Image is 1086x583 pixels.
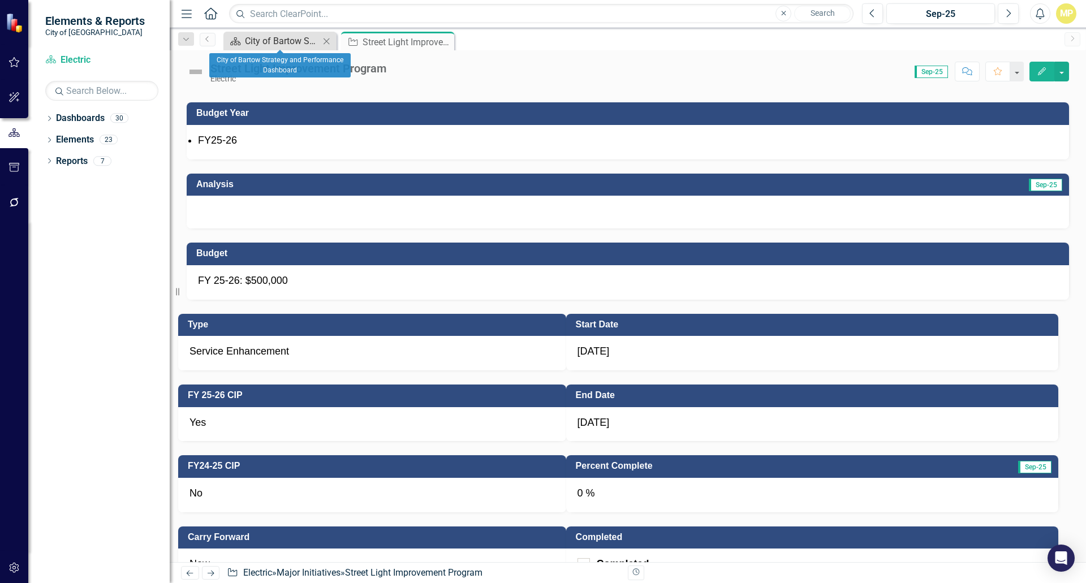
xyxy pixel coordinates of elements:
div: City of Bartow Strategy and Performance Dashboard [245,34,320,48]
h3: FY24-25 CIP [188,461,561,471]
a: Major Initiatives [277,567,341,578]
span: New [189,558,210,569]
span: No [189,487,202,499]
button: Sep-25 [886,3,995,24]
div: Open Intercom Messenger [1048,545,1075,572]
h3: End Date [576,390,1053,400]
small: City of [GEOGRAPHIC_DATA] [45,28,145,37]
span: Elements & Reports [45,14,145,28]
div: 0 % [566,478,1058,512]
div: Completed [597,557,649,572]
div: Street Light Improvement Program [345,567,482,578]
span: Sep-25 [1018,461,1051,473]
input: Search ClearPoint... [229,4,854,24]
div: Street Light Improvement Program [363,35,451,49]
button: Search [794,6,851,21]
a: Electric [45,54,158,67]
span: [DATE] [578,346,610,357]
div: 7 [93,156,111,166]
h3: Analysis [196,179,647,189]
span: FY25-26 [198,135,237,146]
div: Sep-25 [890,7,991,21]
span: [DATE] [578,417,610,428]
img: Not Defined [187,63,205,81]
h3: Budget [196,248,1063,258]
a: Dashboards [56,112,105,125]
img: ClearPoint Strategy [6,12,25,32]
div: 30 [110,114,128,123]
div: 23 [100,135,118,145]
h3: Percent Complete [576,461,905,471]
a: Elements [56,133,94,146]
h3: Start Date [576,319,1053,330]
span: Yes [189,417,206,428]
span: FY 25-26: $500,000 [198,275,288,286]
h3: FY 25-26 CIP [188,390,561,400]
div: » » [227,567,619,580]
a: Reports [56,155,88,168]
h3: Carry Forward [188,532,561,542]
button: MP [1056,3,1076,24]
h3: Type [188,319,561,330]
div: City of Bartow Strategy and Performance Dashboard [209,53,351,77]
span: Search [811,8,835,18]
input: Search Below... [45,81,158,101]
a: Electric [243,567,272,578]
h3: Budget Year [196,108,1063,118]
span: Sep-25 [1029,179,1062,191]
a: City of Bartow Strategy and Performance Dashboard [226,34,320,48]
span: Service Enhancement [189,346,289,357]
span: Sep-25 [915,66,948,78]
h3: Completed [576,532,1053,542]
